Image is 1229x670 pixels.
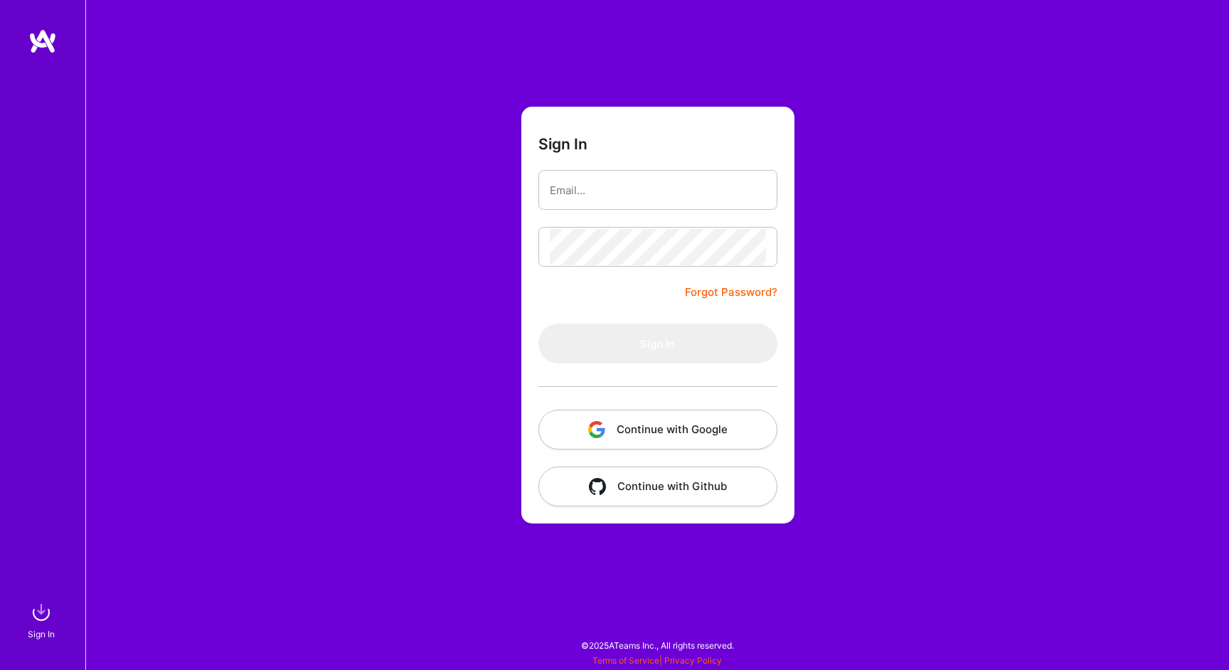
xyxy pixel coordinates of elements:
[592,655,722,666] span: |
[538,135,587,153] h3: Sign In
[592,655,659,666] a: Terms of Service
[538,410,777,450] button: Continue with Google
[550,172,766,208] input: Email...
[85,627,1229,663] div: © 2025 ATeams Inc., All rights reserved.
[538,467,777,506] button: Continue with Github
[30,598,55,642] a: sign inSign In
[589,478,606,495] img: icon
[28,28,57,54] img: logo
[27,598,55,627] img: sign in
[588,421,605,438] img: icon
[685,284,777,301] a: Forgot Password?
[538,324,777,363] button: Sign In
[28,627,55,642] div: Sign In
[664,655,722,666] a: Privacy Policy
